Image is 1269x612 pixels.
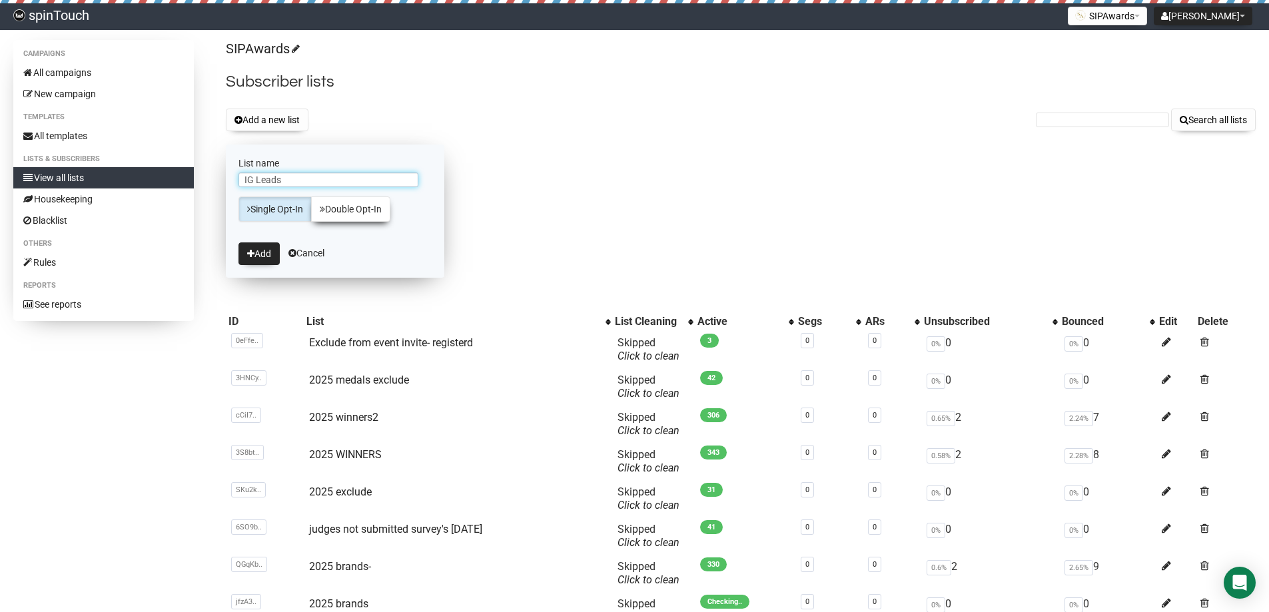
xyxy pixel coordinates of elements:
[927,374,945,389] span: 0%
[13,9,25,21] img: 03d9c63169347288d6280a623f817d70
[309,336,473,349] a: Exclude from event invite- registerd
[226,312,304,331] th: ID: No sort applied, sorting is disabled
[13,83,194,105] a: New campaign
[311,196,390,222] a: Double Opt-In
[238,157,432,169] label: List name
[238,172,418,187] input: The name of your new list
[13,294,194,315] a: See reports
[924,315,1045,328] div: Unsubscribed
[231,408,261,423] span: cCiI7..
[1059,555,1156,592] td: 9
[306,315,599,328] div: List
[1154,7,1252,25] button: [PERSON_NAME]
[309,485,372,498] a: 2025 exclude
[1059,312,1156,331] th: Bounced: No sort applied, activate to apply an ascending sort
[618,499,679,511] a: Click to clean
[805,485,809,494] a: 0
[309,411,378,424] a: 2025 winners2
[226,109,308,131] button: Add a new list
[304,312,612,331] th: List: No sort applied, activate to apply an ascending sort
[238,196,312,222] a: Single Opt-In
[13,210,194,231] a: Blacklist
[921,555,1058,592] td: 2
[921,517,1058,555] td: 0
[13,188,194,210] a: Housekeeping
[927,485,945,501] span: 0%
[618,374,679,400] span: Skipped
[805,411,809,420] a: 0
[805,374,809,382] a: 0
[618,485,679,511] span: Skipped
[805,560,809,569] a: 0
[795,312,863,331] th: Segs: No sort applied, activate to apply an ascending sort
[13,167,194,188] a: View all lists
[1059,368,1156,406] td: 0
[927,448,955,463] span: 0.58%
[921,443,1058,480] td: 2
[618,448,679,474] span: Skipped
[1159,315,1193,328] div: Edit
[700,371,723,385] span: 42
[1064,374,1083,389] span: 0%
[921,331,1058,368] td: 0
[612,312,695,331] th: List Cleaning: No sort applied, activate to apply an ascending sort
[700,520,723,534] span: 41
[231,482,266,497] span: SKu2k..
[618,461,679,474] a: Click to clean
[927,411,955,426] span: 0.65%
[13,151,194,167] li: Lists & subscribers
[927,523,945,538] span: 0%
[921,312,1058,331] th: Unsubscribed: No sort applied, activate to apply an ascending sort
[700,557,727,571] span: 330
[226,41,298,57] a: SIPAwards
[309,597,368,610] a: 2025 brands
[873,523,877,531] a: 0
[700,408,727,422] span: 306
[1064,411,1093,426] span: 2.24%
[1064,485,1083,501] span: 0%
[873,485,877,494] a: 0
[805,523,809,531] a: 0
[927,336,945,352] span: 0%
[695,312,795,331] th: Active: No sort applied, activate to apply an ascending sort
[1059,406,1156,443] td: 7
[873,448,877,457] a: 0
[700,595,749,609] span: Checking..
[309,374,409,386] a: 2025 medals exclude
[921,406,1058,443] td: 2
[618,336,679,362] span: Skipped
[1059,480,1156,517] td: 0
[1064,523,1083,538] span: 0%
[1075,10,1086,21] img: 1.png
[1224,567,1256,599] div: Open Intercom Messenger
[1059,331,1156,368] td: 0
[231,370,266,386] span: 3HNCy..
[700,334,719,348] span: 3
[618,411,679,437] span: Skipped
[309,523,482,535] a: judges not submitted survey's [DATE]
[226,70,1256,94] h2: Subscriber lists
[873,374,877,382] a: 0
[1171,109,1256,131] button: Search all lists
[697,315,782,328] div: Active
[873,560,877,569] a: 0
[700,446,727,459] span: 343
[13,109,194,125] li: Templates
[288,248,324,258] a: Cancel
[927,560,951,575] span: 0.6%
[805,597,809,606] a: 0
[863,312,922,331] th: ARs: No sort applied, activate to apply an ascending sort
[231,557,267,572] span: QGqKb..
[798,315,849,328] div: Segs
[618,560,679,586] span: Skipped
[921,368,1058,406] td: 0
[238,242,280,265] button: Add
[618,573,679,586] a: Click to clean
[1064,448,1093,463] span: 2.28%
[13,125,194,147] a: All templates
[618,523,679,549] span: Skipped
[873,411,877,420] a: 0
[13,278,194,294] li: Reports
[309,560,371,573] a: 2025 brands-
[231,519,266,535] span: 6SO9b..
